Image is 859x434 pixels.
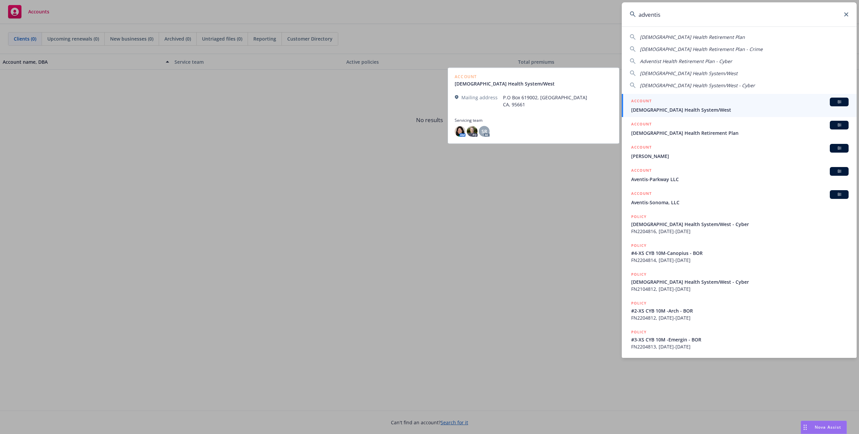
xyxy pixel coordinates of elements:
h5: POLICY [631,329,647,335]
button: Nova Assist [801,421,847,434]
h5: ACCOUNT [631,121,652,129]
h5: ACCOUNT [631,144,652,152]
span: #2-XS CYB 10M -Arch - BOR [631,307,849,314]
h5: ACCOUNT [631,190,652,198]
span: FN2104812, [DATE]-[DATE] [631,285,849,292]
h5: POLICY [631,213,647,220]
h5: POLICY [631,242,647,249]
span: [DEMOGRAPHIC_DATA] Health System/West - Cyber [640,82,755,89]
span: [DEMOGRAPHIC_DATA] Health System/West [631,106,849,113]
a: POLICY#2-XS CYB 10M -Arch - BORFN2204812, [DATE]-[DATE] [622,296,857,325]
a: ACCOUNTBI[DEMOGRAPHIC_DATA] Health System/West [622,94,857,117]
a: ACCOUNTBIAventis-Parkway LLC [622,163,857,186]
span: [DEMOGRAPHIC_DATA] Health Retirement Plan [631,129,849,137]
span: BI [832,192,846,198]
span: BI [832,122,846,128]
h5: POLICY [631,271,647,278]
span: #4-XS CYB 10M-Canopius - BOR [631,250,849,257]
span: Nova Assist [815,424,841,430]
h5: POLICY [631,300,647,307]
h5: ACCOUNT [631,167,652,175]
span: [DEMOGRAPHIC_DATA] Health System/West - Cyber [631,221,849,228]
span: Aventis-Parkway LLC [631,176,849,183]
span: [PERSON_NAME] [631,153,849,160]
a: POLICY[DEMOGRAPHIC_DATA] Health System/West - CyberFN2204816, [DATE]-[DATE] [622,210,857,238]
span: FN2204814, [DATE]-[DATE] [631,257,849,264]
span: Adventist Health Retirement Plan - Cyber [640,58,732,64]
span: BI [832,99,846,105]
a: ACCOUNTBIAventis-Sonoma, LLC [622,186,857,210]
span: Aventis-Sonoma, LLC [631,199,849,206]
a: ACCOUNTBI[PERSON_NAME] [622,140,857,163]
span: [DEMOGRAPHIC_DATA] Health System/West [640,70,738,76]
span: #3-XS CYB 10M -Emergin - BOR [631,336,849,343]
span: FN2204813, [DATE]-[DATE] [631,343,849,350]
input: Search... [622,2,857,26]
h5: ACCOUNT [631,98,652,106]
a: POLICY[DEMOGRAPHIC_DATA] Health System/West - CyberFN2104812, [DATE]-[DATE] [622,267,857,296]
span: [DEMOGRAPHIC_DATA] Health Retirement Plan [640,34,745,40]
div: Drag to move [801,421,809,434]
a: POLICY#3-XS CYB 10M -Emergin - BORFN2204813, [DATE]-[DATE] [622,325,857,354]
a: ACCOUNTBI[DEMOGRAPHIC_DATA] Health Retirement Plan [622,117,857,140]
span: FN2204812, [DATE]-[DATE] [631,314,849,321]
span: [DEMOGRAPHIC_DATA] Health Retirement Plan - Crime [640,46,763,52]
a: POLICY#4-XS CYB 10M-Canopius - BORFN2204814, [DATE]-[DATE] [622,238,857,267]
span: BI [832,168,846,174]
span: BI [832,145,846,151]
span: [DEMOGRAPHIC_DATA] Health System/West - Cyber [631,278,849,285]
span: FN2204816, [DATE]-[DATE] [631,228,849,235]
